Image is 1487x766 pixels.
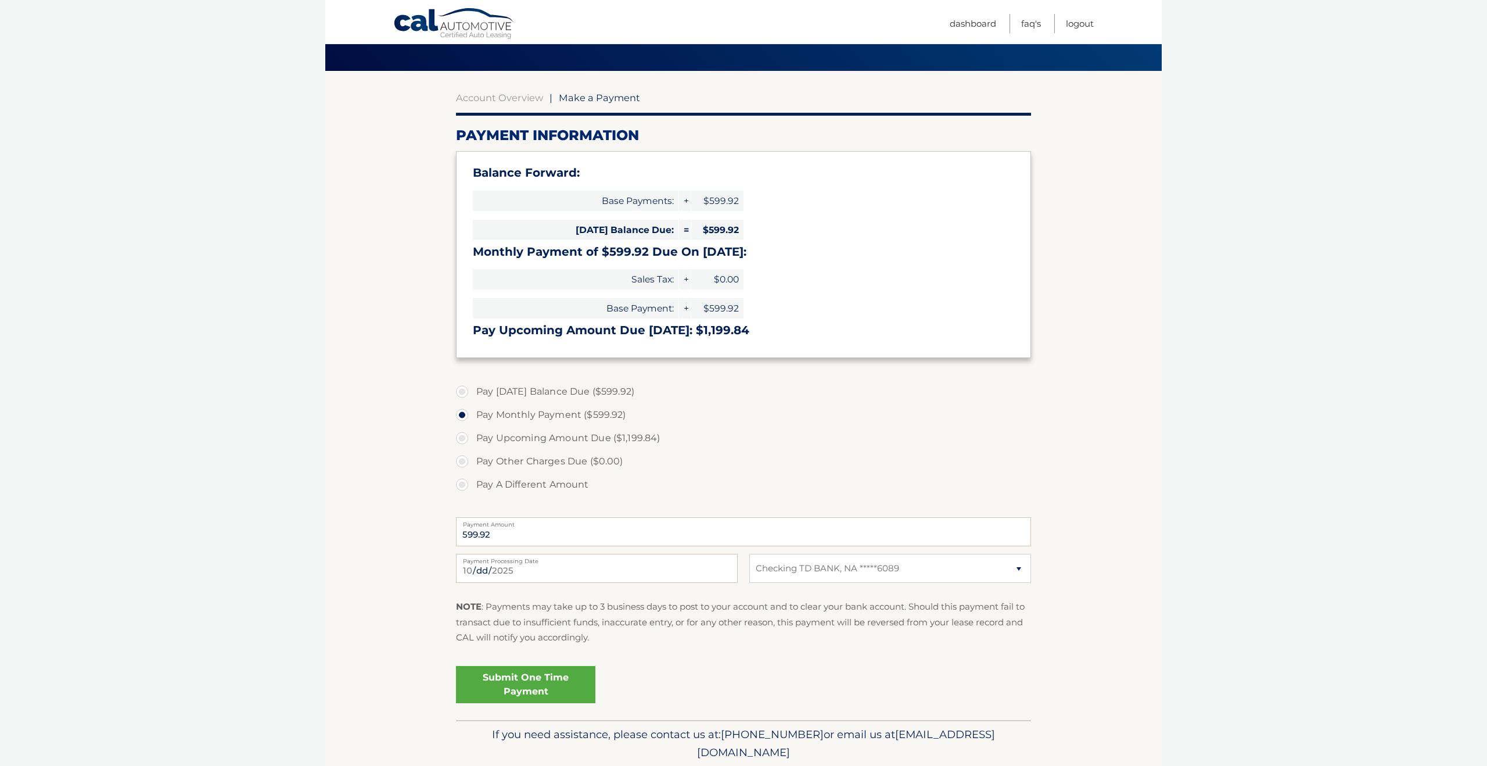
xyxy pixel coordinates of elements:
[549,92,552,103] span: |
[559,92,640,103] span: Make a Payment
[950,14,996,33] a: Dashboard
[691,220,743,240] span: $599.92
[473,166,1014,180] h3: Balance Forward:
[473,191,678,211] span: Base Payments:
[456,517,1031,546] input: Payment Amount
[456,517,1031,527] label: Payment Amount
[456,554,738,583] input: Payment Date
[473,220,678,240] span: [DATE] Balance Due:
[456,599,1031,645] p: : Payments may take up to 3 business days to post to your account and to clear your bank account....
[473,298,678,318] span: Base Payment:
[456,666,595,703] a: Submit One Time Payment
[691,269,743,289] span: $0.00
[1021,14,1041,33] a: FAQ's
[721,728,824,741] span: [PHONE_NUMBER]
[691,298,743,318] span: $599.92
[456,380,1031,403] label: Pay [DATE] Balance Due ($599.92)
[679,269,691,289] span: +
[456,92,543,103] a: Account Overview
[456,473,1031,496] label: Pay A Different Amount
[456,554,738,563] label: Payment Processing Date
[473,323,1014,338] h3: Pay Upcoming Amount Due [DATE]: $1,199.84
[456,127,1031,144] h2: Payment Information
[456,450,1031,473] label: Pay Other Charges Due ($0.00)
[456,601,482,612] strong: NOTE
[456,403,1031,427] label: Pay Monthly Payment ($599.92)
[679,298,691,318] span: +
[473,269,678,289] span: Sales Tax:
[473,245,1014,259] h3: Monthly Payment of $599.92 Due On [DATE]:
[1066,14,1094,33] a: Logout
[679,191,691,211] span: +
[393,8,515,41] a: Cal Automotive
[679,220,691,240] span: =
[456,427,1031,450] label: Pay Upcoming Amount Due ($1,199.84)
[464,725,1023,763] p: If you need assistance, please contact us at: or email us at
[691,191,743,211] span: $599.92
